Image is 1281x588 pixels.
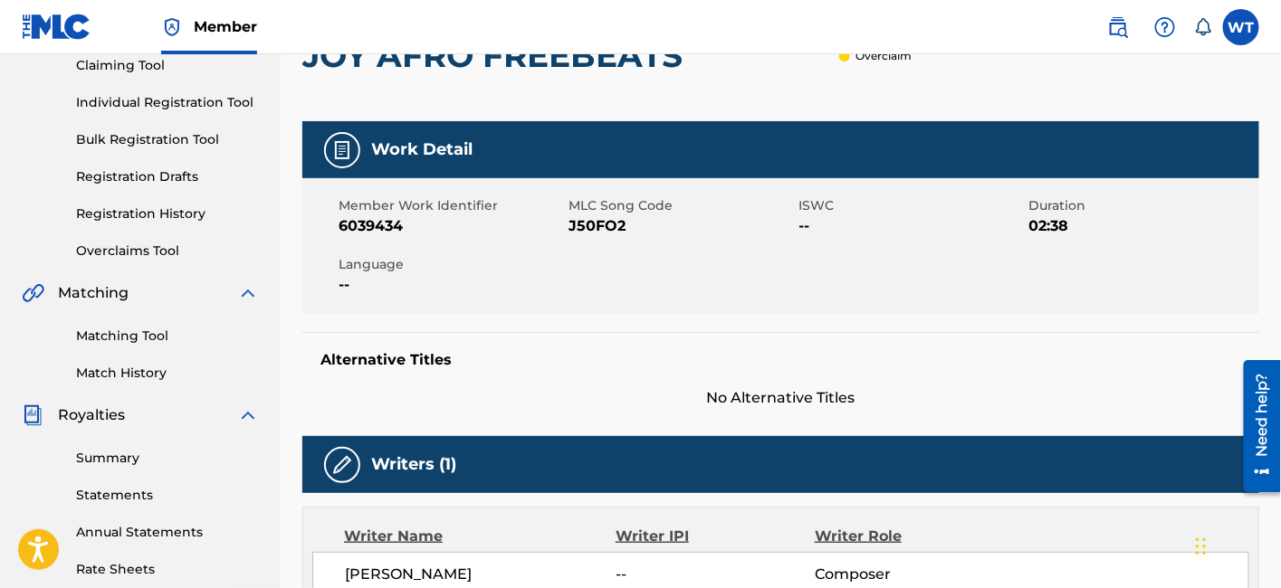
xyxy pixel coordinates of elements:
a: Rate Sheets [76,560,259,579]
h2: JOY AFRO FREEBEATS [302,35,692,76]
img: Writers [331,454,353,476]
span: -- [339,274,564,296]
span: -- [616,564,815,585]
img: expand [237,282,259,304]
a: Statements [76,486,259,505]
div: Writer IPI [616,526,815,547]
div: User Menu [1223,9,1259,45]
a: Match History [76,364,259,383]
img: help [1154,16,1176,38]
img: search [1107,16,1129,38]
div: Drag [1196,519,1207,574]
img: expand [237,404,259,426]
a: Bulk Registration Tool [76,130,259,149]
div: Writer Role [815,526,996,547]
img: Matching [22,282,44,304]
span: Matching [58,282,129,304]
a: Individual Registration Tool [76,93,259,112]
span: -- [799,215,1025,237]
div: Notifications [1194,18,1212,36]
a: Claiming Tool [76,56,259,75]
img: Work Detail [331,139,353,161]
h5: Writers (1) [371,454,456,475]
a: Registration History [76,204,259,223]
span: [PERSON_NAME] [345,564,616,585]
img: MLC Logo [22,14,91,40]
a: Matching Tool [76,327,259,346]
span: Member [194,16,257,37]
img: Top Rightsholder [161,16,183,38]
a: Summary [76,449,259,468]
span: Language [339,255,564,274]
span: 6039434 [339,215,564,237]
img: Royalties [22,404,43,426]
div: Writer Name [344,526,616,547]
span: No Alternative Titles [302,387,1259,409]
h5: Alternative Titles [320,351,1241,369]
h5: Work Detail [371,139,473,160]
span: Royalties [58,404,125,426]
iframe: Resource Center [1230,354,1281,499]
a: Annual Statements [76,523,259,542]
a: Registration Drafts [76,167,259,186]
a: Public Search [1100,9,1136,45]
span: MLC Song Code [569,196,794,215]
span: ISWC [799,196,1025,215]
span: Member Work Identifier [339,196,564,215]
div: Help [1147,9,1183,45]
iframe: Chat Widget [1190,501,1281,588]
span: Duration [1029,196,1255,215]
a: Overclaims Tool [76,242,259,261]
span: 02:38 [1029,215,1255,237]
span: Composer [815,564,996,585]
span: J50FO2 [569,215,794,237]
p: Overclaim [856,48,912,64]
